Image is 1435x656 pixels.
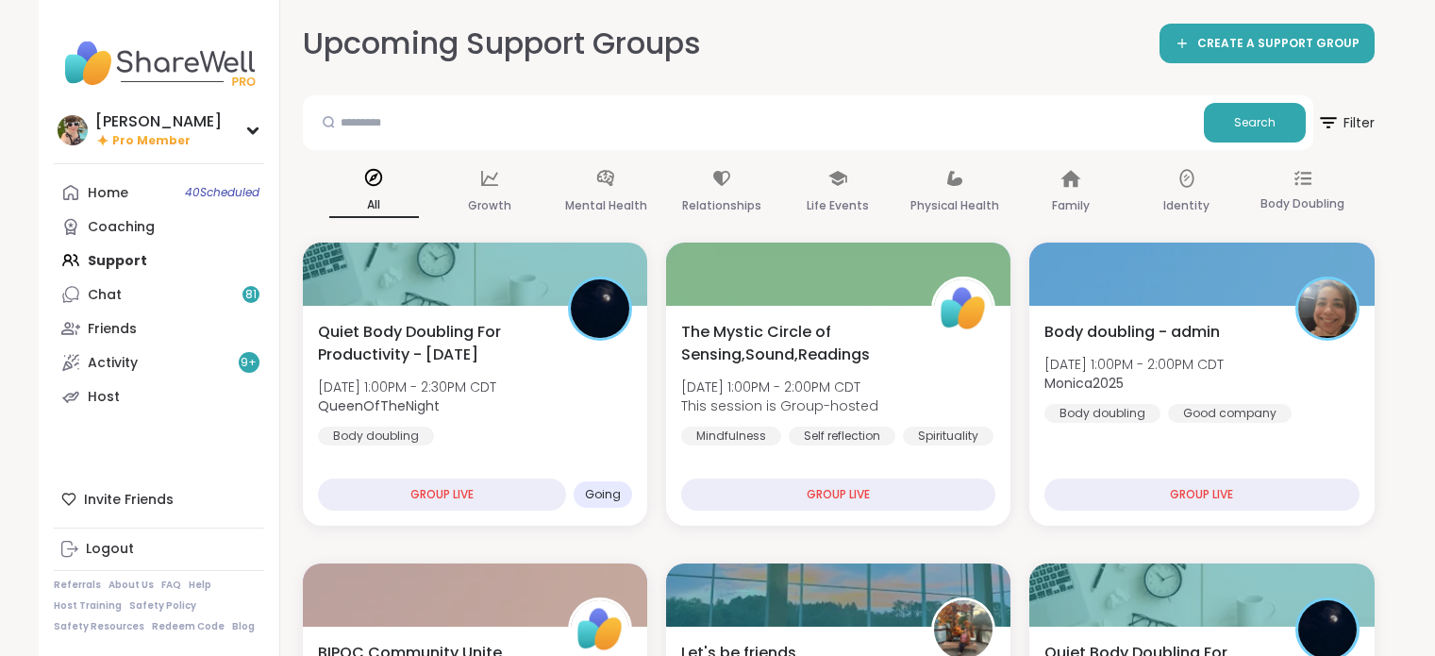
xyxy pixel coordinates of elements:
div: GROUP LIVE [681,479,995,511]
a: Safety Resources [54,620,144,633]
div: Activity [88,354,138,373]
a: Friends [54,311,264,345]
span: Going [585,487,621,502]
div: Self reflection [789,427,895,446]
a: Redeem Code [152,620,225,633]
span: Pro Member [112,133,191,149]
b: Monica2025 [1044,374,1124,393]
p: All [329,193,419,218]
div: Home [88,184,128,203]
span: Search [1234,114,1276,131]
div: Body doubling [1044,404,1160,423]
button: Search [1204,103,1306,143]
div: [PERSON_NAME] [95,111,222,132]
span: [DATE] 1:00PM - 2:00PM CDT [681,378,878,396]
div: Good company [1168,404,1292,423]
div: Logout [86,540,134,559]
a: Host Training [54,599,122,613]
div: Chat [88,286,122,305]
div: Spirituality [903,427,993,446]
img: ShareWell [934,279,993,338]
span: Quiet Body Doubling For Productivity - [DATE] [318,321,547,366]
p: Physical Health [910,194,999,217]
p: Life Events [807,194,869,217]
img: QueenOfTheNight [571,279,629,338]
span: The Mystic Circle of Sensing,Sound,Readings [681,321,910,366]
span: 40 Scheduled [185,185,259,200]
p: Identity [1163,194,1210,217]
button: Filter [1317,95,1375,150]
span: 9 + [241,355,257,371]
a: Coaching [54,210,264,244]
div: Mindfulness [681,427,781,446]
span: [DATE] 1:00PM - 2:00PM CDT [1044,355,1224,374]
span: 81 [245,287,257,303]
a: Referrals [54,579,101,592]
a: CREATE A SUPPORT GROUP [1160,24,1375,63]
a: FAQ [161,579,181,592]
span: Filter [1317,100,1375,145]
span: CREATE A SUPPORT GROUP [1197,36,1360,52]
div: Body doubling [318,427,434,446]
a: Safety Policy [129,599,196,613]
span: This session is Group-hosted [681,396,878,415]
p: Mental Health [565,194,647,217]
a: Host [54,379,264,413]
a: Blog [232,620,255,633]
p: Family [1052,194,1090,217]
div: GROUP LIVE [1044,479,1359,511]
span: [DATE] 1:00PM - 2:30PM CDT [318,378,496,396]
img: ShareWell Nav Logo [54,30,264,96]
span: Body doubling - admin [1044,321,1220,344]
img: Adrienne_QueenOfTheDawn [58,115,88,145]
a: About Us [108,579,154,592]
h2: Upcoming Support Groups [303,23,701,65]
p: Relationships [682,194,761,217]
div: GROUP LIVE [318,479,566,511]
img: Monica2025 [1298,279,1357,338]
p: Growth [468,194,511,217]
div: Host [88,388,120,407]
a: Help [189,579,211,592]
div: Coaching [88,218,155,237]
p: Body Doubling [1260,193,1344,215]
a: Logout [54,532,264,566]
a: Home40Scheduled [54,176,264,210]
a: Activity9+ [54,345,264,379]
a: Chat81 [54,278,264,311]
div: Friends [88,320,137,339]
div: Invite Friends [54,482,264,516]
b: QueenOfTheNight [318,396,440,415]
